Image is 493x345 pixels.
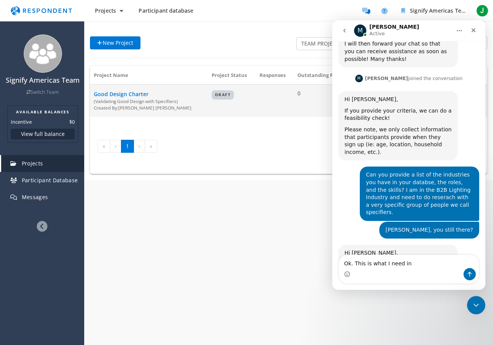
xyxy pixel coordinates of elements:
[90,85,208,117] td: Good Design Charter (Validating Good Design with Specifiers) Created By:[PERSON_NAME] [PERSON_NAME]
[12,229,119,237] div: Hi [PERSON_NAME],
[467,296,485,314] iframe: Intercom live chat
[358,3,374,18] a: Message participants
[7,235,147,248] textarea: Message…
[90,66,208,85] th: Project Name
[134,140,145,153] a: ›
[297,90,362,96] h5: 0
[69,118,75,126] dd: $0
[208,85,256,117] td: DRAFT
[90,36,140,49] a: New Project
[22,193,48,201] span: Messages
[26,89,59,95] a: Switch Team
[476,5,488,17] span: J
[89,4,129,18] button: Projects
[377,3,392,18] a: Help and support
[256,66,294,85] th: Responses
[94,105,204,111] div: Created By:
[11,109,75,115] h2: AVAILABLE BALANCES
[6,224,147,311] div: Melissa says…
[22,160,43,167] span: Projects
[12,251,18,257] button: Emoji picker
[131,248,144,260] button: Send a message…
[118,105,154,111] span: [PERSON_NAME]
[6,224,126,294] div: Hi [PERSON_NAME],We cannot provide all of the industries, roles, and skills in our database.
[395,4,472,18] button: Signify Americas Team
[6,3,77,18] img: respondent-logo.png
[475,4,490,18] button: J
[95,7,116,14] span: Projects
[294,66,366,85] th: Outstanding Payments
[139,7,193,14] span: Participant database
[11,118,32,126] dt: Incentive
[7,105,78,143] section: Balance summary
[212,90,234,100] span: DRAFT
[98,140,110,153] a: «
[294,85,366,117] td: 0
[132,4,199,18] a: Participant database
[155,105,191,111] span: [PERSON_NAME]
[24,34,62,73] img: team_avatar_256.png
[145,140,157,153] a: »
[208,66,256,85] th: Project Status
[94,98,204,105] div: (Validating Good Design with Specifiers)
[5,77,80,84] h4: Signify Americas Team
[11,129,75,139] button: View full balance
[94,90,149,98] span: Good Design Charter
[22,177,78,184] span: Participant Database
[332,20,485,290] iframe: Intercom live chat
[110,140,121,153] a: ‹
[410,7,469,14] span: Signify Americas Team
[121,140,134,153] a: 1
